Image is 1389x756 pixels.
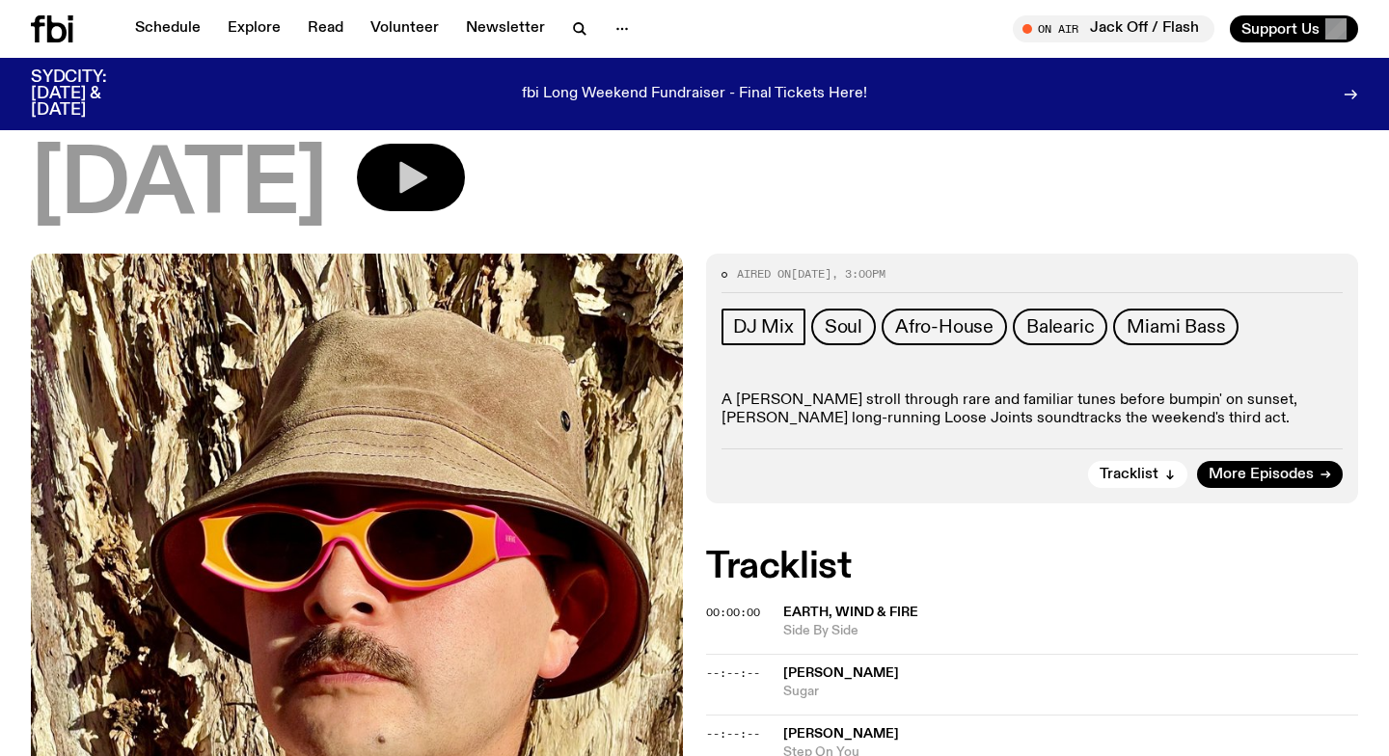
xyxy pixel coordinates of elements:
[31,144,326,230] span: [DATE]
[216,15,292,42] a: Explore
[783,606,918,619] span: Earth, Wind & Fire
[1197,461,1343,488] a: More Episodes
[1241,20,1320,38] span: Support Us
[706,607,760,618] button: 00:00:00
[706,665,760,681] span: --:--:--
[831,266,885,282] span: , 3:00pm
[825,316,862,337] span: Soul
[522,86,867,103] p: fbi Long Weekend Fundraiser - Final Tickets Here!
[706,605,760,620] span: 00:00:00
[1127,316,1225,337] span: Miami Bass
[783,622,1358,640] span: Side By Side
[1013,309,1107,345] a: Balearic
[737,266,791,282] span: Aired on
[783,727,899,741] span: [PERSON_NAME]
[733,316,794,337] span: DJ Mix
[123,15,212,42] a: Schedule
[1100,468,1158,482] span: Tracklist
[706,726,760,742] span: --:--:--
[791,266,831,282] span: [DATE]
[783,666,899,680] span: [PERSON_NAME]
[783,683,1358,701] span: Sugar
[1230,15,1358,42] button: Support Us
[454,15,557,42] a: Newsletter
[706,550,1358,584] h2: Tracklist
[722,309,805,345] a: DJ Mix
[722,391,1343,428] p: A [PERSON_NAME] stroll through rare and familiar tunes before bumpin' on sunset, [PERSON_NAME] lo...
[31,49,1358,136] h1: Loose Joints
[1209,468,1314,482] span: More Episodes
[1113,309,1239,345] a: Miami Bass
[31,69,154,119] h3: SYDCITY: [DATE] & [DATE]
[1013,15,1214,42] button: On AirJack Off / Flash
[811,309,876,345] a: Soul
[296,15,355,42] a: Read
[895,316,994,337] span: Afro-House
[1026,316,1094,337] span: Balearic
[882,309,1007,345] a: Afro-House
[359,15,450,42] a: Volunteer
[1088,461,1187,488] button: Tracklist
